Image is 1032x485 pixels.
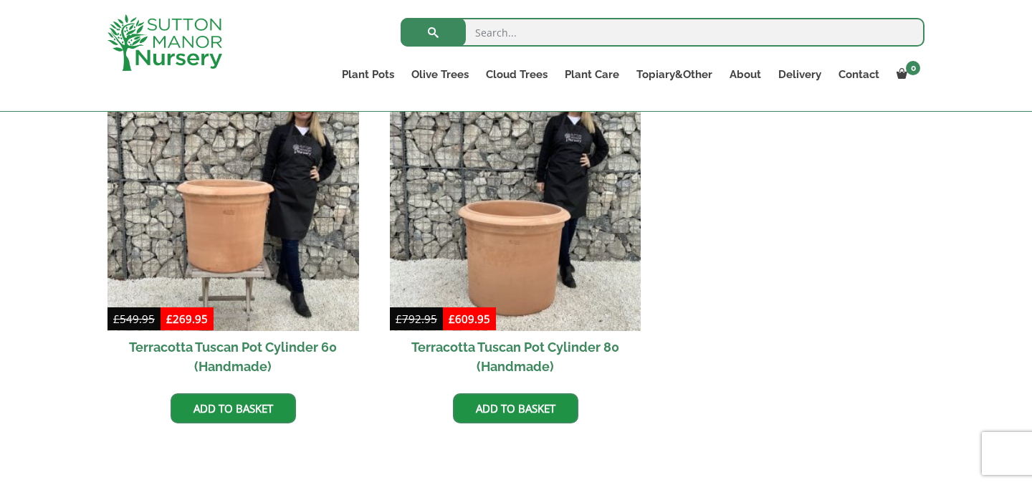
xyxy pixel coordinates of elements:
[403,64,477,85] a: Olive Trees
[396,312,437,326] bdi: 792.95
[390,80,641,331] img: Terracotta Tuscan Pot Cylinder 80 (Handmade)
[107,80,359,331] img: Terracotta Tuscan Pot Cylinder 60 (Handmade)
[113,312,155,326] bdi: 549.95
[628,64,721,85] a: Topiary&Other
[171,393,296,423] a: Add to basket: “Terracotta Tuscan Pot Cylinder 60 (Handmade)”
[390,331,641,383] h2: Terracotta Tuscan Pot Cylinder 80 (Handmade)
[166,312,173,326] span: £
[721,64,770,85] a: About
[556,64,628,85] a: Plant Care
[107,14,222,71] img: logo
[401,18,924,47] input: Search...
[107,80,359,383] a: Sale! Terracotta Tuscan Pot Cylinder 60 (Handmade)
[333,64,403,85] a: Plant Pots
[396,312,402,326] span: £
[449,312,455,326] span: £
[888,64,924,85] a: 0
[770,64,830,85] a: Delivery
[453,393,578,423] a: Add to basket: “Terracotta Tuscan Pot Cylinder 80 (Handmade)”
[830,64,888,85] a: Contact
[166,312,208,326] bdi: 269.95
[113,312,120,326] span: £
[477,64,556,85] a: Cloud Trees
[906,61,920,75] span: 0
[449,312,490,326] bdi: 609.95
[107,331,359,383] h2: Terracotta Tuscan Pot Cylinder 60 (Handmade)
[390,80,641,383] a: Sale! Terracotta Tuscan Pot Cylinder 80 (Handmade)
